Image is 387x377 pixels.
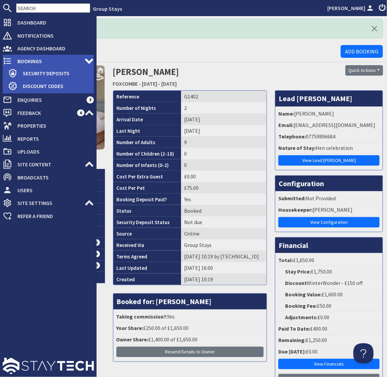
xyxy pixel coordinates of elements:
th: Reference [113,91,181,102]
strong: Telephone: [278,133,306,140]
td: G1402 [181,91,267,102]
span: Uploads [12,146,94,157]
li: Yes [115,311,265,323]
span: 6 [77,110,85,116]
span: Reports [12,133,94,144]
strong: Name: [278,110,294,117]
th: Source [113,228,181,239]
th: Status [113,205,181,216]
strong: Total: [278,257,293,263]
a: Refer a Friend [3,211,94,221]
h3: Booked for: [PERSON_NAME] [113,294,267,309]
li: £1,750.00 [277,266,381,278]
span: Resend Details to Owner [165,349,215,355]
li: [PERSON_NAME] [277,204,381,216]
li: [PERSON_NAME] [277,108,381,120]
th: Created [113,274,181,285]
a: Dashboard [3,17,94,28]
li: £0.00 [277,346,381,358]
strong: Adjustments: [285,314,318,321]
th: Booking Deposit Paid? [113,194,181,205]
h2: [PERSON_NAME] [113,65,290,89]
li: £1,600.00 [277,289,381,300]
th: Last Updated [113,262,181,274]
th: Terms Agreed [113,251,181,262]
td: [DATE] 16:00 [181,262,267,274]
a: Reports [3,133,94,144]
span: Site Settings [12,198,85,208]
span: Notifications [12,30,94,41]
li: £1,400.00 of £1,650.00 [115,334,265,345]
a: Site Settings [3,198,94,208]
td: Yes [181,194,267,205]
strong: Paid To Date: [278,325,310,332]
strong: Remaining: [278,337,306,343]
strong: Email: [278,122,293,128]
a: Broadcasts [3,172,94,183]
span: - [139,80,141,87]
li: £1,650.00 [277,255,381,266]
td: 9 [181,136,267,148]
strong: Taking commission?: [116,313,168,320]
th: Arrival Date [113,114,181,125]
span: Refer a Friend [12,211,94,221]
a: Uploads [3,146,94,157]
a: FOXCOMBE [113,80,138,87]
th: Number of Children (2-18) [113,148,181,159]
th: Security Deposit Status [113,216,181,228]
span: Properties [12,120,94,131]
strong: Owner Share: [116,336,149,343]
strong: Booking Value: [285,291,322,298]
button: Resend Details to Owner [116,347,264,357]
td: [DATE] 10:19 [181,274,267,285]
a: Properties [3,120,94,131]
button: Quick Actions [345,65,383,76]
li: £250.00 of £1,650.00 [115,323,265,334]
li: WinterWonder - £150 off [277,278,381,289]
li: £50.00 [277,300,381,312]
td: 2 [181,102,267,114]
li: 07759896684 [277,131,381,142]
strong: Booking Fee: [285,302,317,309]
th: Cost Per Pet [113,182,181,194]
td: £75.00 [181,182,267,194]
a: Agency Dashboard [3,43,94,54]
td: 0 [181,148,267,159]
span: Bookings [12,56,85,67]
strong: Due [DATE]: [278,348,306,355]
td: £0.00 [181,171,267,182]
th: Received Via [113,239,181,251]
a: Group Stays [93,5,122,12]
a: Enquiries 3 [3,94,94,105]
a: View Lead [PERSON_NAME] [278,155,380,166]
a: View Configuration [278,217,380,227]
span: Discount Codes [17,81,94,91]
a: Users [3,185,94,196]
h3: Lead [PERSON_NAME] [275,91,383,106]
h3: Financial [275,238,383,253]
strong: Nature of Stay: [278,144,316,151]
strong: Discount [285,280,307,286]
div: Successfully updated Booking [20,19,383,38]
span: Broadcasts [12,172,94,183]
span: Enquiries [12,94,87,105]
li: £0.00 [277,312,381,323]
span: 3 [87,96,94,103]
td: [DATE] [181,125,267,136]
td: [DATE] [181,114,267,125]
span: Agency Dashboard [12,43,94,54]
a: View Financials [278,359,380,369]
i: Agreements were checked at the time of signing booking terms:<br>- I AGREE to take out appropriat... [148,254,153,260]
th: Number of Infants (0-2) [113,159,181,171]
strong: Your Share: [116,325,144,331]
td: Group Stays [181,239,267,251]
li: Not Provided [277,193,381,204]
h3: Configuration [275,176,383,191]
th: Number of Nights [113,102,181,114]
li: £400.00 [277,323,381,335]
li: £1,250.00 [277,335,381,346]
span: Site Content [12,159,85,170]
strong: Housekeeper: [278,206,313,213]
strong: Submitted: [278,195,306,202]
a: Security Deposits [8,68,94,79]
